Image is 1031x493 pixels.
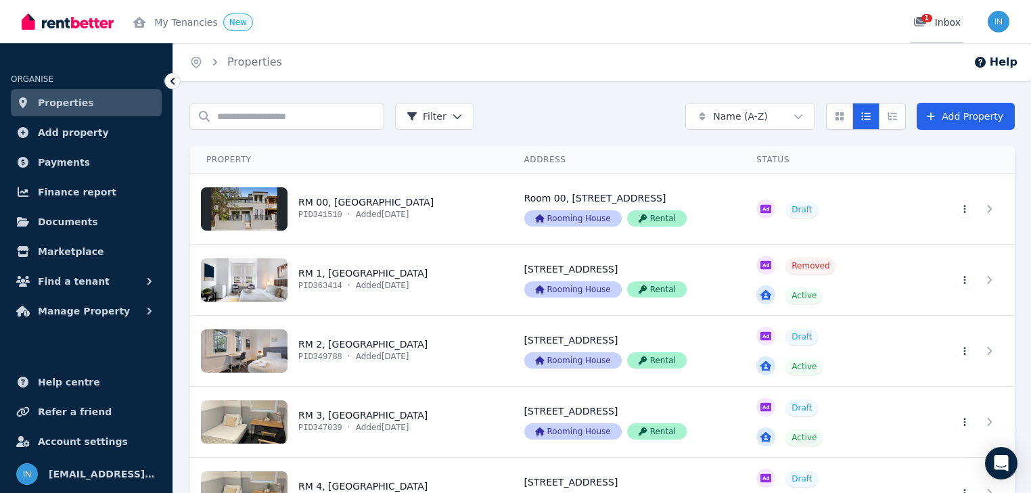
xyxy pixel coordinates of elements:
a: View details for RM 1, 4 Park Parade [740,245,924,315]
a: View details for RM 2, 4 Park Parade [508,316,741,386]
button: Expanded list view [879,103,906,130]
img: info@museliving.com.au [988,11,1009,32]
a: View details for RM 3, 4 Park Parade [190,387,508,457]
span: New [229,18,247,27]
a: View details for RM 1, 4 Park Parade [924,245,1015,315]
a: View details for RM 3, 4 Park Parade [924,387,1015,457]
span: Add property [38,124,109,141]
a: Refer a friend [11,398,162,425]
span: Refer a friend [38,404,112,420]
a: Account settings [11,428,162,455]
a: Finance report [11,179,162,206]
img: RentBetter [22,11,114,32]
a: Properties [11,89,162,116]
button: Name (A-Z) [685,103,815,130]
button: Compact list view [852,103,879,130]
button: More options [955,343,974,359]
a: View details for RM 3, 4 Park Parade [740,387,924,457]
button: Manage Property [11,298,162,325]
button: Filter [395,103,474,130]
a: Marketplace [11,238,162,265]
a: View details for RM 1, 4 Park Parade [508,245,741,315]
button: More options [955,414,974,430]
a: View details for RM 00, 4 Park Parade [508,174,741,244]
span: [EMAIL_ADDRESS][DOMAIN_NAME] [49,466,156,482]
span: 1 [921,14,932,22]
span: ORGANISE [11,74,53,84]
th: Property [190,146,508,174]
th: Address [508,146,741,174]
span: Find a tenant [38,273,110,289]
a: View details for RM 00, 4 Park Parade [190,174,508,244]
img: info@museliving.com.au [16,463,38,485]
a: View details for RM 1, 4 Park Parade [190,245,508,315]
a: View details for RM 00, 4 Park Parade [924,174,1015,244]
span: Properties [38,95,94,111]
span: Manage Property [38,303,130,319]
span: Help centre [38,374,100,390]
span: Documents [38,214,98,230]
div: Open Intercom Messenger [985,447,1017,479]
div: Inbox [913,16,961,29]
a: View details for RM 3, 4 Park Parade [508,387,741,457]
button: Card view [826,103,853,130]
a: View details for RM 2, 4 Park Parade [740,316,924,386]
div: View options [826,103,906,130]
span: Name (A-Z) [713,110,768,123]
a: Help centre [11,369,162,396]
a: Documents [11,208,162,235]
span: Marketplace [38,243,104,260]
button: More options [955,272,974,288]
span: Finance report [38,184,116,200]
a: View details for RM 2, 4 Park Parade [190,316,508,386]
span: Payments [38,154,90,170]
button: Find a tenant [11,268,162,295]
a: Add Property [917,103,1015,130]
a: View details for RM 2, 4 Park Parade [924,316,1015,386]
a: Add property [11,119,162,146]
nav: Breadcrumb [173,43,298,81]
a: View details for RM 00, 4 Park Parade [740,174,924,244]
button: More options [955,201,974,217]
span: Filter [407,110,446,123]
a: Payments [11,149,162,176]
th: Status [740,146,924,174]
a: Properties [227,55,282,68]
button: Help [973,54,1017,70]
span: Account settings [38,433,128,450]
